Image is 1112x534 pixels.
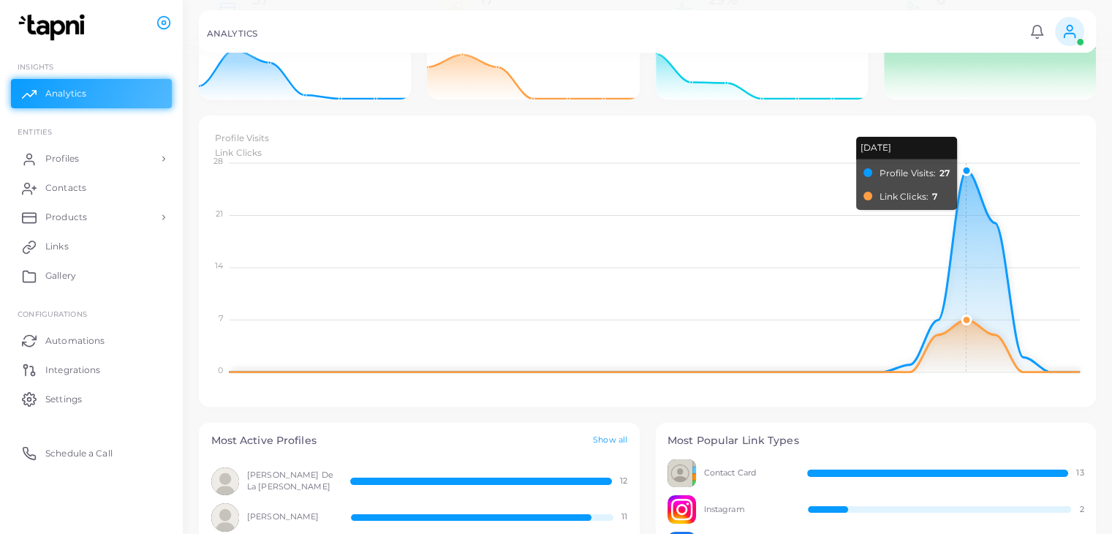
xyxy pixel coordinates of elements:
[667,495,696,524] img: avatar
[1079,504,1083,516] span: 2
[11,326,172,355] a: Automations
[45,447,113,460] span: Schedule a Call
[11,79,172,108] a: Analytics
[621,511,627,523] span: 11
[18,62,53,71] span: INSIGHTS
[593,435,627,447] a: Show all
[215,147,262,158] span: Link Clicks
[45,181,86,195] span: Contacts
[45,152,79,165] span: Profiles
[11,144,172,173] a: Profiles
[45,334,105,347] span: Automations
[45,240,69,253] span: Links
[45,211,87,224] span: Products
[211,503,240,532] img: avatar
[247,470,334,493] span: [PERSON_NAME] De La [PERSON_NAME]
[667,459,696,488] img: avatar
[45,364,100,377] span: Integrations
[11,438,172,467] a: Schedule a Call
[213,157,223,167] tspan: 28
[247,511,335,523] span: [PERSON_NAME]
[13,14,94,41] img: logo
[211,467,240,496] img: avatar
[215,261,224,271] tspan: 14
[18,127,52,136] span: ENTITIES
[11,173,172,203] a: Contacts
[207,29,257,39] h5: ANALYTICS
[18,309,87,318] span: Configurations
[216,208,223,219] tspan: 21
[215,132,270,143] span: Profile Visits
[11,203,172,232] a: Products
[667,435,1084,447] h4: Most Popular Link Types
[11,261,172,290] a: Gallery
[45,393,82,406] span: Settings
[11,232,172,261] a: Links
[11,355,172,384] a: Integrations
[45,87,86,100] span: Analytics
[704,504,792,516] span: Instagram
[45,269,76,282] span: Gallery
[219,313,223,323] tspan: 7
[620,475,627,487] span: 12
[211,435,317,447] h4: Most Active Profiles
[1076,467,1083,479] span: 13
[11,384,172,413] a: Settings
[704,467,791,479] span: Contact Card
[218,366,223,376] tspan: 0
